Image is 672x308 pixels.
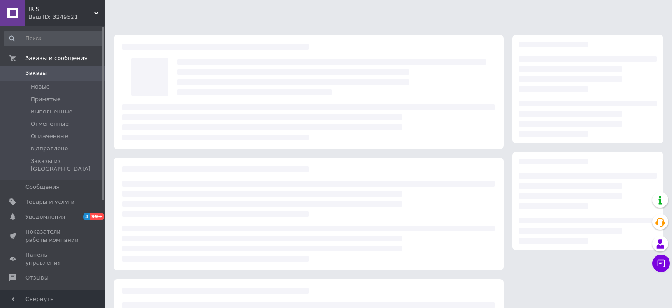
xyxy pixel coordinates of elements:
[25,69,47,77] span: Заказы
[31,120,69,128] span: Отмененные
[25,228,81,244] span: Показатели работы компании
[31,108,73,116] span: Выполненные
[4,31,103,46] input: Поиск
[31,83,50,91] span: Новые
[25,213,65,221] span: Уведомления
[31,132,68,140] span: Оплаченные
[31,157,102,173] span: Заказы из [GEOGRAPHIC_DATA]
[25,251,81,267] span: Панель управления
[25,289,61,297] span: Покупатели
[25,274,49,282] span: Отзывы
[25,183,59,191] span: Сообщения
[25,198,75,206] span: Товары и услуги
[90,213,105,220] span: 99+
[652,255,670,272] button: Чат с покупателем
[31,145,68,152] span: відправлено
[25,54,87,62] span: Заказы и сообщения
[83,213,90,220] span: 3
[28,13,105,21] div: Ваш ID: 3249521
[28,5,94,13] span: IRIS
[31,96,61,103] span: Принятые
